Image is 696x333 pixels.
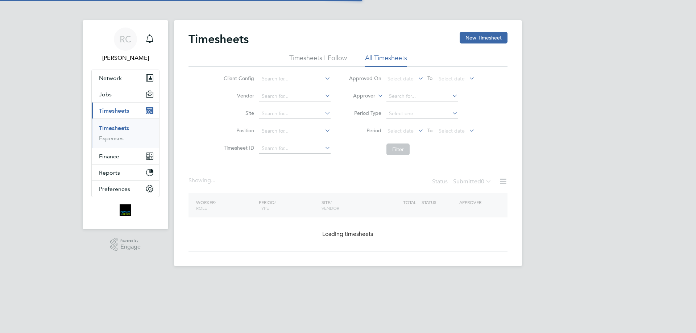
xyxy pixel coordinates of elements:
button: Timesheets [92,103,159,118]
input: Search for... [259,91,331,101]
div: Timesheets [92,118,159,148]
span: To [425,126,435,135]
label: Submitted [453,178,492,185]
input: Search for... [259,109,331,119]
img: bromak-logo-retina.png [120,204,131,216]
button: Jobs [92,86,159,102]
span: 0 [481,178,484,185]
label: Period Type [349,110,381,116]
span: Select date [388,128,414,134]
a: Expenses [99,135,124,142]
input: Search for... [259,74,331,84]
span: Powered by [120,238,141,244]
nav: Main navigation [83,20,168,229]
span: Network [99,75,122,82]
button: Reports [92,165,159,180]
input: Select one [386,109,458,119]
span: Engage [120,244,141,250]
label: Timesheet ID [221,145,254,151]
li: All Timesheets [365,54,407,67]
div: Status [432,177,493,187]
input: Search for... [386,91,458,101]
label: Client Config [221,75,254,82]
span: Jobs [99,91,112,98]
button: New Timesheet [460,32,507,43]
span: Finance [99,153,119,160]
input: Search for... [259,126,331,136]
div: Showing [188,177,217,184]
span: RC [120,34,131,44]
span: To [425,74,435,83]
label: Approved On [349,75,381,82]
button: Preferences [92,181,159,197]
span: Robyn Clarke [91,54,159,62]
span: Select date [439,128,465,134]
h2: Timesheets [188,32,249,46]
input: Search for... [259,143,331,154]
button: Network [92,70,159,86]
a: Timesheets [99,125,129,132]
span: Reports [99,169,120,176]
button: Filter [386,143,410,155]
span: Select date [388,75,414,82]
span: Select date [439,75,465,82]
label: Position [221,127,254,134]
a: Go to home page [91,204,159,216]
label: Period [349,127,381,134]
span: Preferences [99,186,130,192]
li: Timesheets I Follow [289,54,347,67]
span: ... [211,177,215,184]
a: Powered byEngage [110,238,141,251]
label: Vendor [221,92,254,99]
label: Site [221,110,254,116]
span: Timesheets [99,107,129,114]
label: Approver [343,92,375,100]
a: RC[PERSON_NAME] [91,28,159,62]
button: Finance [92,148,159,164]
